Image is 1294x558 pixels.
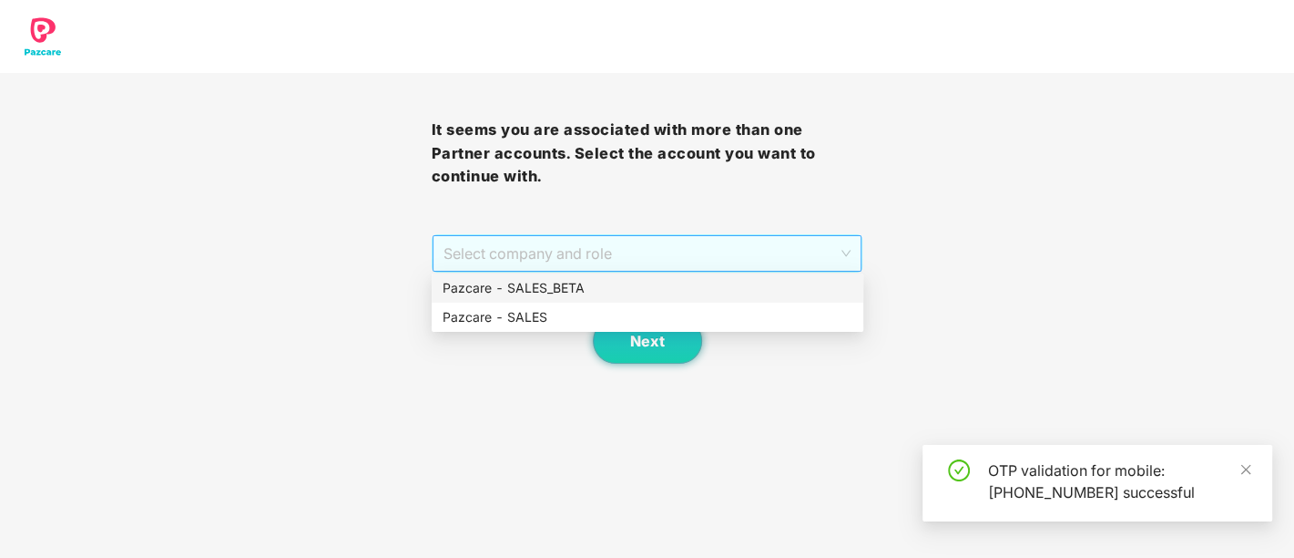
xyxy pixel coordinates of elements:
button: Next [593,318,702,364]
div: Pazcare - SALES_BETA [443,278,852,298]
div: Pazcare - SALES [443,307,852,327]
div: Pazcare - SALES_BETA [432,274,863,303]
span: check-circle [948,460,970,481]
div: OTP validation for mobile: [PHONE_NUMBER] successful [988,460,1250,503]
span: Select company and role [443,236,851,271]
div: Pazcare - SALES [432,303,863,332]
h3: It seems you are associated with more than one Partner accounts. Select the account you want to c... [432,119,863,189]
span: close [1239,463,1252,476]
span: Next [630,333,665,350]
